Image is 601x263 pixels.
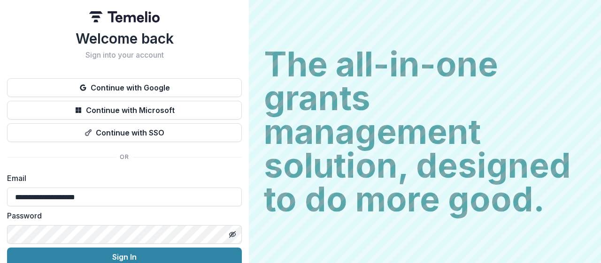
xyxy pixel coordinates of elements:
[225,227,240,242] button: Toggle password visibility
[7,123,242,142] button: Continue with SSO
[7,173,236,184] label: Email
[7,101,242,120] button: Continue with Microsoft
[89,11,160,23] img: Temelio
[7,210,236,221] label: Password
[7,30,242,47] h1: Welcome back
[7,78,242,97] button: Continue with Google
[7,51,242,60] h2: Sign into your account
